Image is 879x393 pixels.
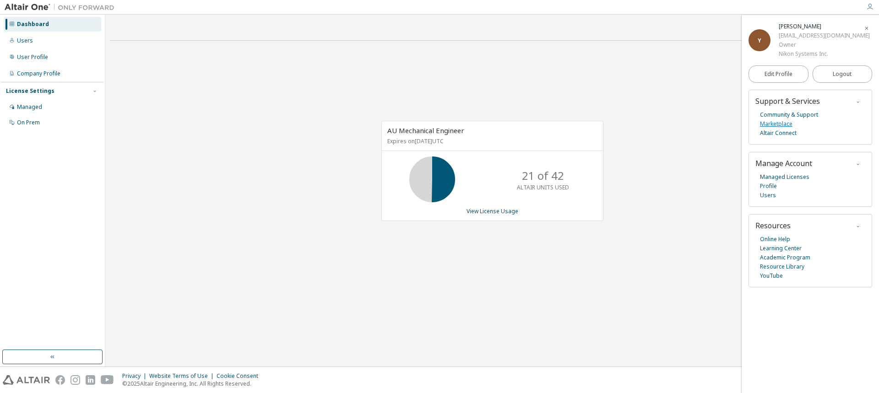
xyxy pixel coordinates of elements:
div: Managed [17,103,42,111]
div: User Profile [17,54,48,61]
a: Users [760,191,776,200]
div: License Settings [6,87,54,95]
span: Logout [833,70,852,79]
span: Resources [755,221,791,231]
a: Community & Support [760,110,818,119]
a: YouTube [760,271,783,280]
div: Owner [779,40,870,49]
div: Company Profile [17,70,60,77]
div: Yuko Shimada [779,22,870,31]
span: Y [758,37,761,44]
img: Altair One [5,3,119,12]
button: Logout [813,65,873,83]
img: instagram.svg [71,375,80,385]
div: Users [17,37,33,44]
span: Support & Services [755,96,820,106]
a: Profile [760,182,777,191]
a: Learning Center [760,244,802,253]
p: ALTAIR UNITS USED [517,183,569,191]
div: Dashboard [17,21,49,28]
a: Academic Program [760,253,810,262]
p: Expires on [DATE] UTC [387,137,595,145]
div: Website Terms of Use [149,372,217,380]
div: Privacy [122,372,149,380]
a: Online Help [760,235,790,244]
div: Cookie Consent [217,372,264,380]
img: facebook.svg [55,375,65,385]
span: Edit Profile [765,70,792,78]
div: [EMAIL_ADDRESS][DOMAIN_NAME] [779,31,870,40]
div: On Prem [17,119,40,126]
img: youtube.svg [101,375,114,385]
img: altair_logo.svg [3,375,50,385]
a: View License Usage [467,207,518,215]
a: Resource Library [760,262,804,271]
img: linkedin.svg [86,375,95,385]
span: AU Mechanical Engineer [387,126,464,135]
a: Altair Connect [760,129,797,138]
a: Marketplace [760,119,792,129]
p: 21 of 42 [522,168,564,183]
span: Manage Account [755,158,812,168]
a: Edit Profile [749,65,808,83]
div: Nikon Systems Inc. [779,49,870,59]
a: Managed Licenses [760,172,809,182]
p: © 2025 Altair Engineering, Inc. All Rights Reserved. [122,380,264,388]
